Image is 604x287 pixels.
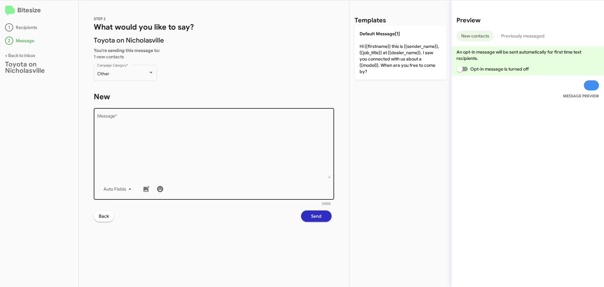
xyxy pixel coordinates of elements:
[5,53,35,58] a: < Back to inbox
[496,31,549,41] button: Previously messaged
[99,210,109,222] span: Back
[501,31,545,41] span: Previously messaged
[94,92,334,102] h1: New
[470,65,529,73] span: Opt-in message is turned off
[103,183,134,195] span: Auto Fields
[98,183,139,195] button: Auto Fields
[461,31,489,41] span: New contacts
[456,31,494,41] button: New contacts
[94,210,114,222] button: Back
[97,71,109,77] span: Other
[5,23,73,32] div: Recipients
[5,37,73,45] div: Message
[94,54,124,60] span: 1 new contacts
[311,210,322,222] span: Send
[94,48,160,53] b: You're sending this message to:
[322,202,331,206] mat-hint: 0/450
[456,49,599,61] p: An opt-in message will be sent automatically for first time text recipients.
[94,22,334,32] h1: What would you like to say?
[456,15,599,26] h2: Preview
[94,16,106,21] span: STEP 2
[5,37,13,45] div: 2
[5,23,13,32] div: 1
[5,5,73,16] h2: Bitesize
[355,15,386,26] h2: Templates
[563,93,599,99] small: MESSAGE PREVIEW
[301,210,332,222] button: Send
[5,61,73,74] div: Toyota on Nicholasville
[94,37,334,43] p: Toyota on Nicholasville
[5,6,15,16] img: logo-minimal.svg
[360,31,400,37] span: Default Message[1]
[355,26,446,80] p: Hi {{firstname}} this is {{sender_name}}, {{job_title}} at {{dealer_name}}. I saw you connected w...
